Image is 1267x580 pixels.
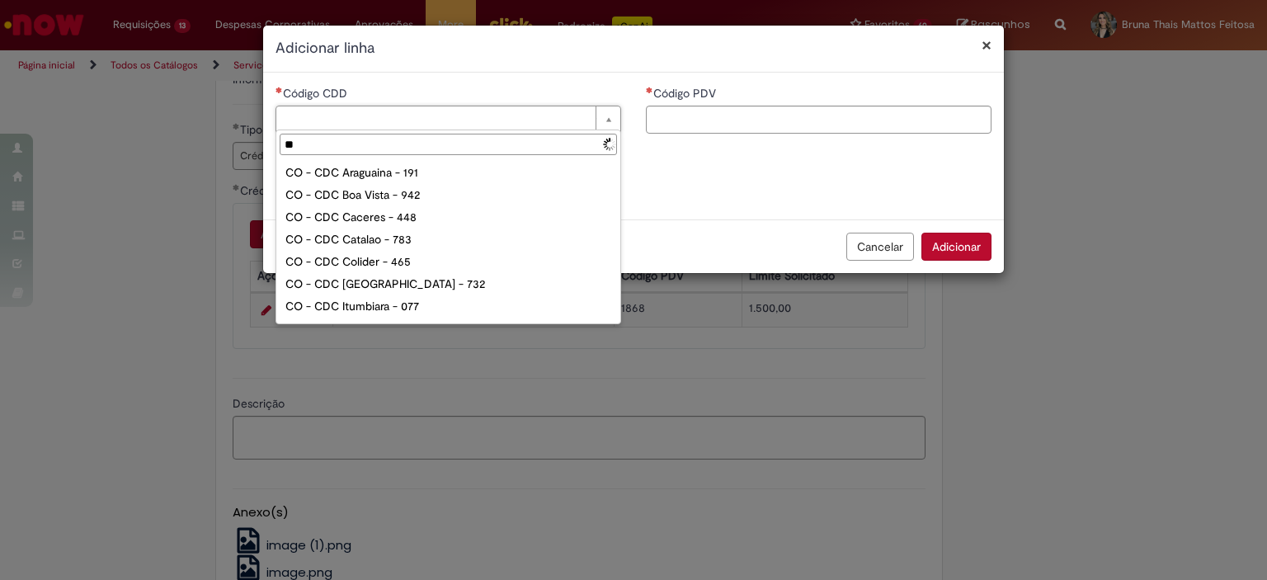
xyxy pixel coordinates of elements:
[280,229,617,251] div: CO - CDC Catalao - 783
[280,184,617,206] div: CO - CDC Boa Vista - 942
[280,318,617,340] div: CO - CDC Rio Branco - 572
[280,251,617,273] div: CO - CDC Colider - 465
[280,273,617,295] div: CO - CDC [GEOGRAPHIC_DATA] - 732
[276,158,620,323] ul: Código CDD
[280,206,617,229] div: CO - CDC Caceres - 448
[280,162,617,184] div: CO - CDC Araguaina - 191
[280,295,617,318] div: CO - CDC Itumbiara - 077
